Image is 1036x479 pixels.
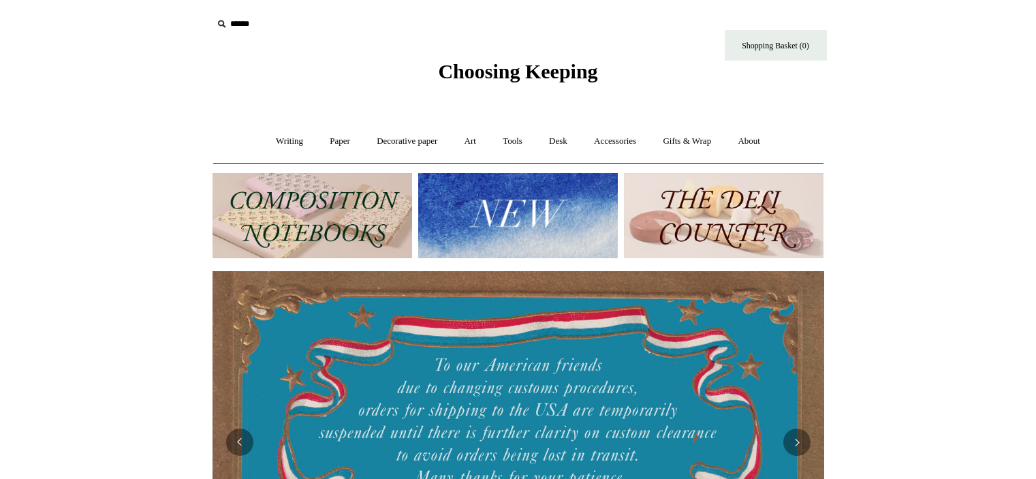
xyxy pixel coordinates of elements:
a: Paper [317,123,362,159]
a: Gifts & Wrap [650,123,723,159]
a: Decorative paper [364,123,450,159]
a: Art [452,123,488,159]
a: Writing [264,123,315,159]
a: Accessories [582,123,648,159]
a: Desk [537,123,580,159]
a: About [725,123,772,159]
a: Choosing Keeping [438,71,597,80]
span: Choosing Keeping [438,60,597,82]
img: 202302 Composition ledgers.jpg__PID:69722ee6-fa44-49dd-a067-31375e5d54ec [213,173,412,258]
a: Tools [490,123,535,159]
a: Shopping Basket (0) [725,30,827,61]
button: Next [783,429,811,456]
button: Previous [226,429,253,456]
img: The Deli Counter [624,173,823,258]
img: New.jpg__PID:f73bdf93-380a-4a35-bcfe-7823039498e1 [418,173,618,258]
